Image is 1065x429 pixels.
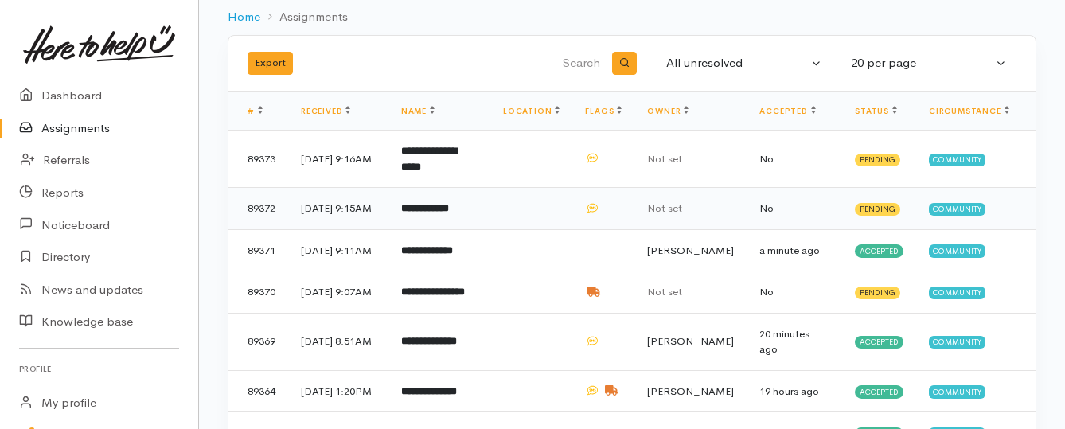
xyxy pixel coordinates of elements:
td: [DATE] 9:07AM [288,271,388,314]
span: Community [929,385,985,398]
span: No [759,201,774,215]
span: Not set [647,285,682,298]
span: No [759,285,774,298]
span: Accepted [855,385,903,398]
span: Community [929,244,985,257]
time: a minute ago [759,244,820,257]
span: [PERSON_NAME] [647,384,734,398]
a: Circumstance [929,106,1009,116]
span: Community [929,287,985,299]
td: [DATE] 8:51AM [288,313,388,370]
li: Assignments [260,8,348,26]
span: Not set [647,201,682,215]
time: 19 hours ago [759,384,819,398]
a: Owner [647,106,689,116]
span: Community [929,203,985,216]
td: 89373 [228,131,288,188]
div: All unresolved [666,54,808,72]
span: Accepted [855,244,903,257]
a: Flags [585,106,622,116]
button: All unresolved [657,48,832,79]
td: 89371 [228,229,288,271]
a: Status [855,106,897,116]
td: 89372 [228,188,288,230]
span: [PERSON_NAME] [647,334,734,348]
td: [DATE] 9:15AM [288,188,388,230]
time: 20 minutes ago [759,327,809,357]
td: [DATE] 9:11AM [288,229,388,271]
a: Name [401,106,435,116]
span: Pending [855,203,900,216]
span: Accepted [855,336,903,349]
a: Accepted [759,106,815,116]
span: Community [929,154,985,166]
td: [DATE] 9:16AM [288,131,388,188]
div: 20 per page [851,54,993,72]
td: 89364 [228,370,288,412]
a: Location [503,106,560,116]
span: No [759,152,774,166]
span: Pending [855,287,900,299]
span: Community [929,336,985,349]
button: Export [248,52,293,75]
a: # [248,106,263,116]
td: 89370 [228,271,288,314]
span: [PERSON_NAME] [647,244,734,257]
td: [DATE] 1:20PM [288,370,388,412]
a: Received [301,106,350,116]
td: 89369 [228,313,288,370]
button: 20 per page [841,48,1016,79]
a: Home [228,8,260,26]
span: Pending [855,154,900,166]
span: Not set [647,152,682,166]
h6: Profile [19,358,179,380]
input: Search [452,45,603,83]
